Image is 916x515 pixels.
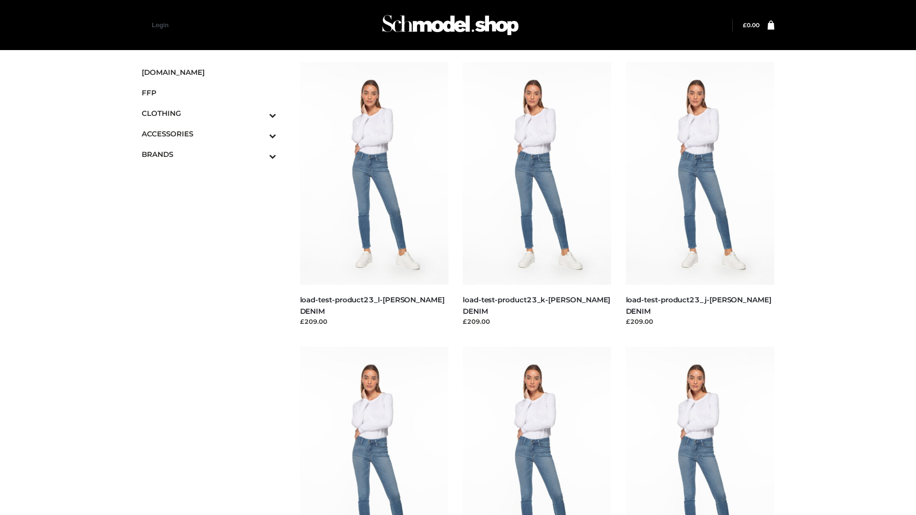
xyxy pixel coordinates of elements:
div: £209.00 [300,317,449,326]
a: CLOTHINGToggle Submenu [142,103,276,124]
button: Toggle Submenu [243,144,276,165]
a: load-test-product23_l-[PERSON_NAME] DENIM [300,295,445,315]
div: £209.00 [626,317,775,326]
span: [DOMAIN_NAME] [142,67,276,78]
div: £209.00 [463,317,612,326]
a: load-test-product23_j-[PERSON_NAME] DENIM [626,295,771,315]
a: £0.00 [743,21,760,29]
span: BRANDS [142,149,276,160]
a: ACCESSORIESToggle Submenu [142,124,276,144]
a: FFP [142,82,276,103]
a: load-test-product23_k-[PERSON_NAME] DENIM [463,295,610,315]
span: FFP [142,87,276,98]
a: Login [152,21,168,29]
a: [DOMAIN_NAME] [142,62,276,82]
img: Schmodel Admin 964 [379,6,522,44]
button: Toggle Submenu [243,103,276,124]
span: £ [743,21,747,29]
span: ACCESSORIES [142,128,276,139]
span: CLOTHING [142,108,276,119]
bdi: 0.00 [743,21,760,29]
a: BRANDSToggle Submenu [142,144,276,165]
button: Toggle Submenu [243,124,276,144]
